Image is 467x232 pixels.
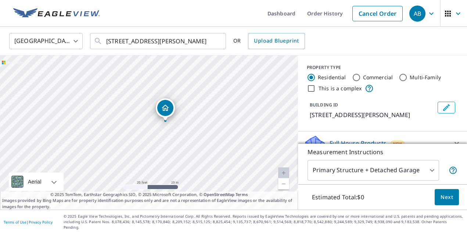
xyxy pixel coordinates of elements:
[308,160,439,181] div: Primary Structure + Detached Garage
[278,167,289,178] a: Current Level 20, Zoom In Disabled
[254,36,299,46] span: Upload Blueprint
[435,189,459,206] button: Next
[248,33,305,49] a: Upload Blueprint
[449,166,457,175] span: Your report will include the primary structure and a detached garage if one exists.
[29,220,53,225] a: Privacy Policy
[26,173,44,191] div: Aerial
[304,134,461,152] div: Full House ProductsNew
[64,214,463,230] p: © 2025 Eagle View Technologies, Inc. and Pictometry International Corp. All Rights Reserved. Repo...
[204,192,234,197] a: OpenStreetMap
[13,8,100,19] img: EV Logo
[4,220,26,225] a: Terms of Use
[441,193,453,202] span: Next
[278,178,289,189] a: Current Level 20, Zoom Out
[4,220,53,224] p: |
[319,85,362,92] label: This is a complex
[438,102,455,113] button: Edit building 1
[318,74,346,81] label: Residential
[9,173,64,191] div: Aerial
[50,192,248,198] span: © 2025 TomTom, Earthstar Geographics SIO, © 2025 Microsoft Corporation, ©
[106,31,211,51] input: Search by address or latitude-longitude
[310,110,435,119] p: [STREET_ADDRESS][PERSON_NAME]
[352,6,403,21] a: Cancel Order
[308,148,457,156] p: Measurement Instructions
[307,64,458,71] div: PROPERTY TYPE
[393,141,402,147] span: New
[233,33,305,49] div: OR
[330,139,387,148] p: Full House Products
[306,189,370,205] p: Estimated Total: $0
[9,31,83,51] div: [GEOGRAPHIC_DATA]
[236,192,248,197] a: Terms
[410,74,441,81] label: Multi-Family
[310,102,338,108] p: BUILDING ID
[409,6,425,22] div: AB
[363,74,393,81] label: Commercial
[156,98,175,121] div: Dropped pin, building 1, Residential property, 30 Pheasant Run Dr Joplin, MO 64804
